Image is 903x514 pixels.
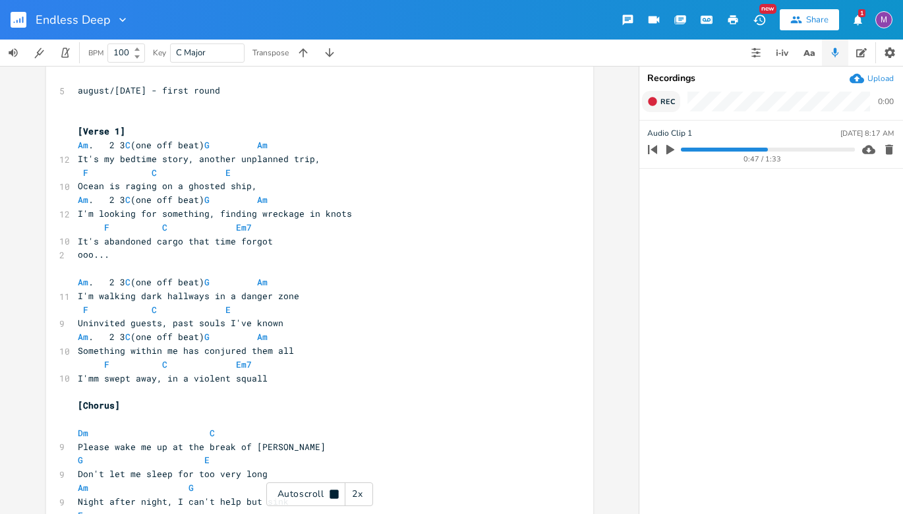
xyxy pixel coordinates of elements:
span: E [225,304,231,316]
span: Don't let me sleep for too very long [78,468,268,480]
button: M [875,5,892,35]
span: Am [78,276,88,288]
span: august/[DATE] - first round [78,84,220,96]
div: 0:47 / 1:33 [670,156,855,163]
span: Am [78,194,88,206]
span: [Verse 1] [78,125,125,137]
div: BPM [88,49,103,57]
div: Autoscroll [266,482,373,506]
span: G [204,276,210,288]
div: 0:00 [878,98,894,105]
span: G [204,139,210,151]
button: New [746,8,772,32]
div: 1 [858,9,865,17]
span: C [152,167,157,179]
div: melindameshad [875,11,892,28]
span: G [189,482,194,494]
span: Endless Deep [36,14,111,26]
span: Am [257,276,268,288]
span: G [204,331,210,343]
span: . 2 3 (one off beat) [78,194,273,206]
span: C [210,427,215,439]
button: Rec [642,91,680,112]
span: Ocean is raging on a ghosted ship, [78,180,257,192]
span: [Chorus] [78,399,120,411]
span: Em7 [236,358,252,370]
button: Upload [850,71,894,86]
div: 2x [345,482,369,506]
span: C [162,221,167,233]
span: C [125,194,131,206]
span: Am [257,331,268,343]
span: F [104,358,109,370]
span: Am [78,331,88,343]
span: G [78,454,83,466]
span: C [125,139,131,151]
span: Am [78,139,88,151]
span: . 2 3 (one off beat) [78,139,273,151]
span: Uninvited guests, past souls I've known [78,317,283,329]
div: Key [153,49,166,57]
span: It's my bedtime story, another unplanned trip, [78,153,320,165]
span: C [125,276,131,288]
span: C [125,331,131,343]
span: Am [257,194,268,206]
span: . 2 3 (one off beat) [78,331,273,343]
span: F [83,167,88,179]
span: I'm walking dark hallways in a danger zone [78,290,299,302]
button: 1 [844,8,871,32]
span: F [104,221,109,233]
span: Am [257,139,268,151]
span: Night after night, I can't help but sink [78,496,289,507]
span: F [83,304,88,316]
span: I'mm swept away, in a violent squall [78,372,268,384]
span: Em7 [236,221,252,233]
span: I'm looking for something, finding wreckage in knots [78,208,352,219]
span: Audio Clip 1 [647,127,692,140]
span: C Major [176,47,206,59]
span: . 2 3 (one off beat) [78,276,273,288]
div: Recordings [647,74,895,83]
div: Upload [867,73,894,84]
div: Transpose [252,49,289,57]
div: New [759,4,776,14]
span: Dm [78,427,88,439]
span: E [204,454,210,466]
span: E [225,167,231,179]
button: Share [780,9,839,30]
span: Something within me has conjured them all [78,345,294,357]
span: C [162,358,167,370]
span: Rec [660,97,675,107]
div: Share [806,14,829,26]
span: C [152,304,157,316]
span: ooo... [78,248,109,260]
span: G [204,194,210,206]
span: It's abandoned cargo that time forgot [78,235,273,247]
span: Am [78,482,88,494]
span: Please wake me up at the break of [PERSON_NAME] [78,441,326,453]
div: [DATE] 8:17 AM [840,130,894,137]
